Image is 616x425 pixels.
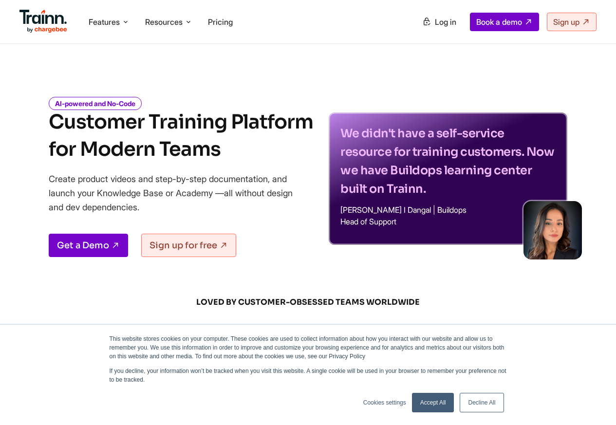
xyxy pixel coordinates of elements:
i: AI-powered and No-Code [49,97,142,110]
span: Features [89,17,120,27]
a: Sign up for free [141,234,236,257]
span: LOVED BY CUSTOMER-OBSESSED TEAMS WORLDWIDE [75,297,542,308]
img: sabina-buildops.d2e8138.png [523,201,582,259]
p: This website stores cookies on your computer. These cookies are used to collect information about... [110,334,507,361]
a: Sign up [547,13,597,31]
span: Sign up [553,17,579,27]
p: [PERSON_NAME] I Dangal | Buildops [340,206,556,214]
a: Get a Demo [49,234,128,257]
h1: Customer Training Platform for Modern Teams [49,109,313,163]
span: Resources [145,17,183,27]
p: We didn't have a self-service resource for training customers. Now we have Buildops learning cent... [340,124,556,198]
a: Pricing [208,17,233,27]
a: Accept All [412,393,454,412]
img: Trainn Logo [19,10,67,33]
p: Head of Support [340,218,556,225]
a: Book a demo [470,13,539,31]
p: Create product videos and step-by-step documentation, and launch your Knowledge Base or Academy —... [49,172,307,214]
a: Log in [416,13,462,31]
a: Cookies settings [363,398,406,407]
span: Book a demo [476,17,522,27]
p: If you decline, your information won’t be tracked when you visit this website. A single cookie wi... [110,367,507,384]
span: Log in [435,17,456,27]
a: Decline All [460,393,504,412]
